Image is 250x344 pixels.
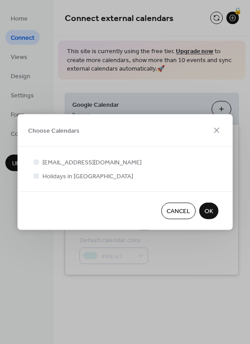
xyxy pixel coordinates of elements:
button: Cancel [161,203,196,219]
span: [EMAIL_ADDRESS][DOMAIN_NAME] [42,158,142,168]
span: Holidays in [GEOGRAPHIC_DATA] [42,172,133,181]
span: Cancel [167,207,190,216]
span: OK [204,207,213,216]
span: Choose Calendars [28,126,79,136]
button: OK [199,203,218,219]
